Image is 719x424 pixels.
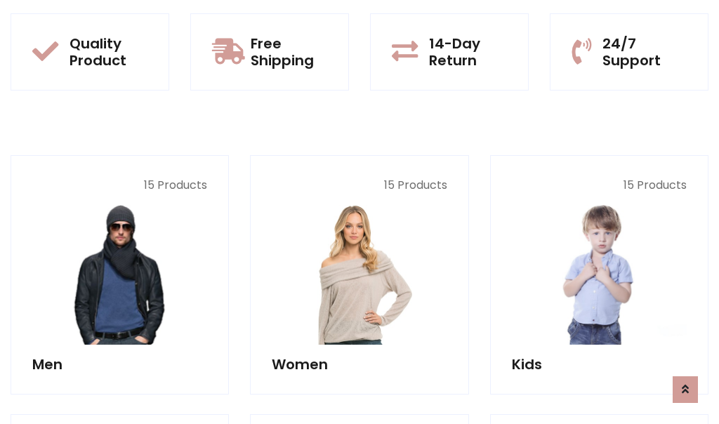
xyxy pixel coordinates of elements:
p: 15 Products [272,177,447,194]
h5: 14-Day Return [429,35,507,69]
h5: 24/7 Support [602,35,687,69]
p: 15 Products [512,177,687,194]
p: 15 Products [32,177,207,194]
h5: Kids [512,356,687,373]
h5: Quality Product [70,35,147,69]
h5: Free Shipping [251,35,327,69]
h5: Women [272,356,447,373]
h5: Men [32,356,207,373]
